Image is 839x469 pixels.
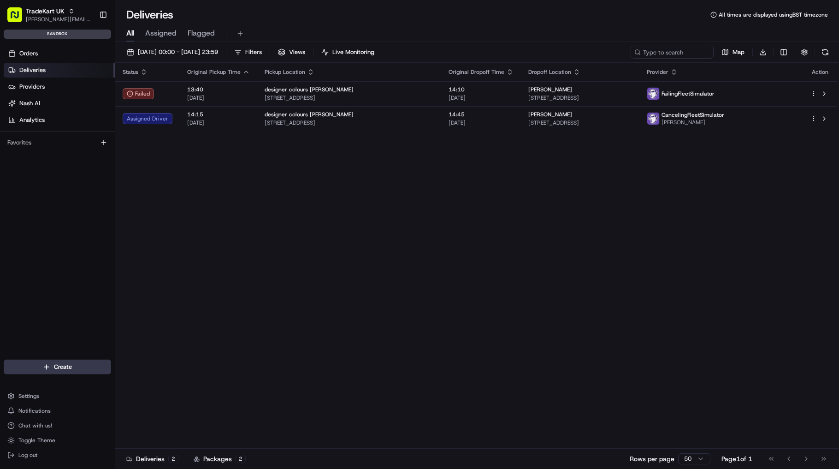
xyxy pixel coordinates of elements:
button: TradeKart UK [26,6,65,16]
div: Favorites [4,135,111,150]
p: Rows per page [630,454,674,463]
span: Provider [647,68,668,76]
span: 14:15 [187,111,250,118]
span: designer colours [PERSON_NAME] [265,86,354,93]
span: Providers [19,83,45,91]
span: [PERSON_NAME] [528,86,572,93]
button: Map [717,46,749,59]
a: Analytics [4,113,115,127]
button: Failed [123,88,154,99]
span: Filters [245,48,262,56]
span: 14:10 [449,86,514,93]
span: Notifications [18,407,51,415]
div: sandbox [4,30,111,39]
div: Page 1 of 1 [721,454,752,463]
span: [STREET_ADDRESS] [265,94,434,102]
img: FleetSimulator.png [647,113,659,125]
button: Create [4,360,111,374]
button: Settings [4,390,111,403]
button: Toggle Theme [4,434,111,447]
span: Deliveries [19,66,46,74]
span: Toggle Theme [18,437,55,444]
span: Flagged [188,28,215,39]
span: All [126,28,134,39]
a: Orders [4,46,115,61]
span: Views [289,48,305,56]
button: Filters [230,46,266,59]
button: [DATE] 00:00 - [DATE] 23:59 [123,46,222,59]
span: [STREET_ADDRESS] [528,94,632,102]
span: Pickup Location [265,68,305,76]
div: 2 [168,455,178,463]
span: Create [54,363,72,371]
button: Live Monitoring [317,46,378,59]
span: Original Dropoff Time [449,68,504,76]
span: [DATE] [187,119,250,126]
span: [STREET_ADDRESS] [265,119,434,126]
span: Settings [18,392,39,400]
span: [DATE] [187,94,250,102]
span: [PERSON_NAME] [528,111,572,118]
span: Live Monitoring [332,48,374,56]
span: All times are displayed using BST timezone [719,11,828,18]
button: Chat with us! [4,419,111,432]
a: Deliveries [4,63,115,78]
button: TradeKart UK[PERSON_NAME][EMAIL_ADDRESS][PERSON_NAME][DOMAIN_NAME] [4,4,95,26]
span: Dropoff Location [528,68,571,76]
span: Analytics [19,116,45,124]
span: Nash AI [19,99,40,108]
img: FleetSimulator.png [647,88,659,100]
span: [STREET_ADDRESS] [528,119,632,126]
div: 2 [236,455,246,463]
span: [DATE] [449,94,514,102]
div: Packages [194,454,246,463]
div: Action [810,68,830,76]
span: designer colours [PERSON_NAME] [265,111,354,118]
input: Type to search [631,46,714,59]
span: Assigned [145,28,177,39]
h1: Deliveries [126,7,173,22]
span: 14:45 [449,111,514,118]
span: Log out [18,451,37,459]
span: [PERSON_NAME] [662,119,724,126]
button: Notifications [4,404,111,417]
button: Log out [4,449,111,462]
span: 13:40 [187,86,250,93]
span: [DATE] [449,119,514,126]
span: Orders [19,49,38,58]
a: Nash AI [4,96,115,111]
button: Refresh [819,46,832,59]
span: CancelingFleetSimulator [662,111,724,119]
div: Deliveries [126,454,178,463]
button: Views [274,46,309,59]
span: Chat with us! [18,422,52,429]
span: FailingFleetSimulator [662,90,715,97]
span: Map [733,48,744,56]
span: Original Pickup Time [187,68,241,76]
button: [PERSON_NAME][EMAIL_ADDRESS][PERSON_NAME][DOMAIN_NAME] [26,16,92,23]
a: Providers [4,79,115,94]
span: [DATE] 00:00 - [DATE] 23:59 [138,48,218,56]
span: Status [123,68,138,76]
